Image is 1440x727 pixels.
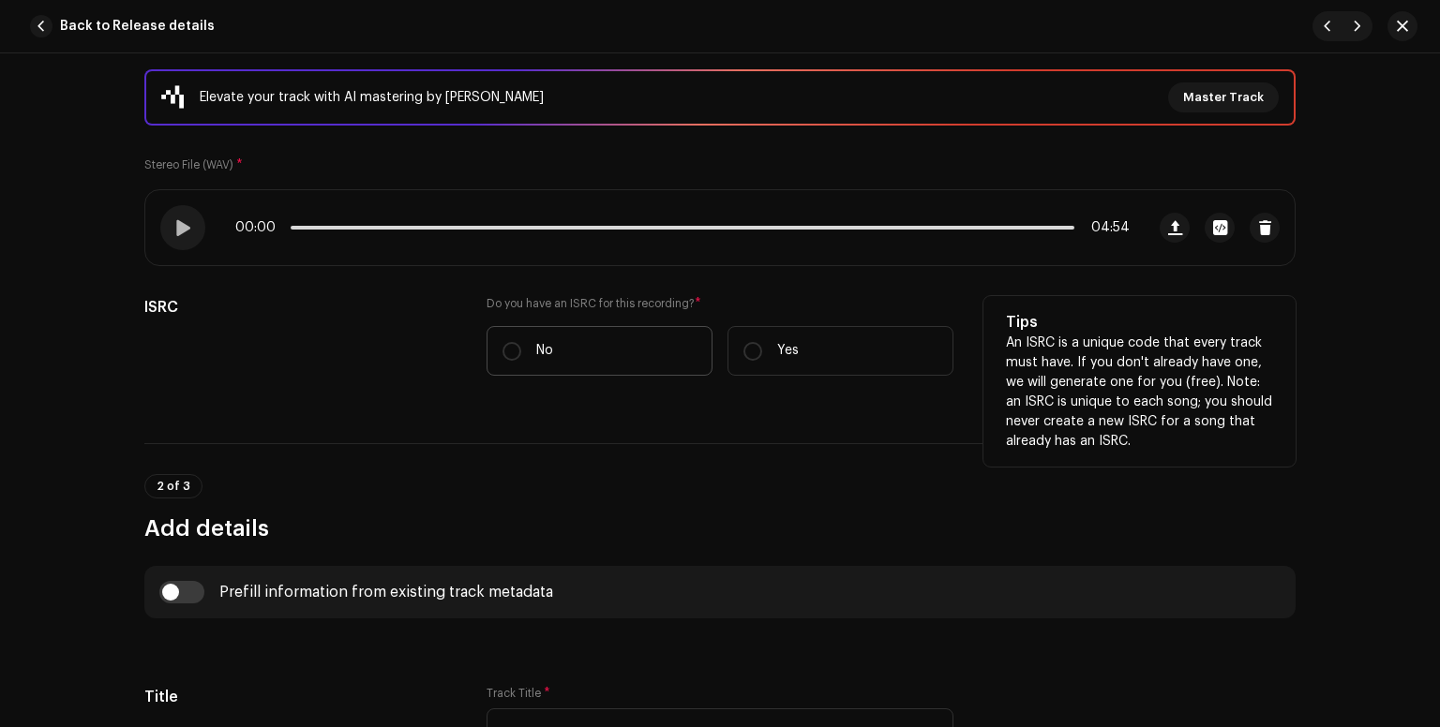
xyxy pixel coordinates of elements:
span: 04:54 [1082,220,1130,235]
h5: ISRC [144,296,457,319]
p: No [536,341,553,361]
h5: Title [144,686,457,708]
label: Do you have an ISRC for this recording? [487,296,953,311]
label: Track Title [487,686,550,701]
p: An ISRC is a unique code that every track must have. If you don't already have one, we will gener... [1006,334,1273,452]
h3: Add details [144,513,1296,543]
span: Master Track [1183,79,1264,116]
button: Master Track [1168,82,1279,112]
div: Prefill information from existing track metadata [219,585,553,600]
p: Yes [777,341,799,361]
h5: Tips [1006,311,1273,334]
div: Elevate your track with AI mastering by [PERSON_NAME] [200,86,544,109]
